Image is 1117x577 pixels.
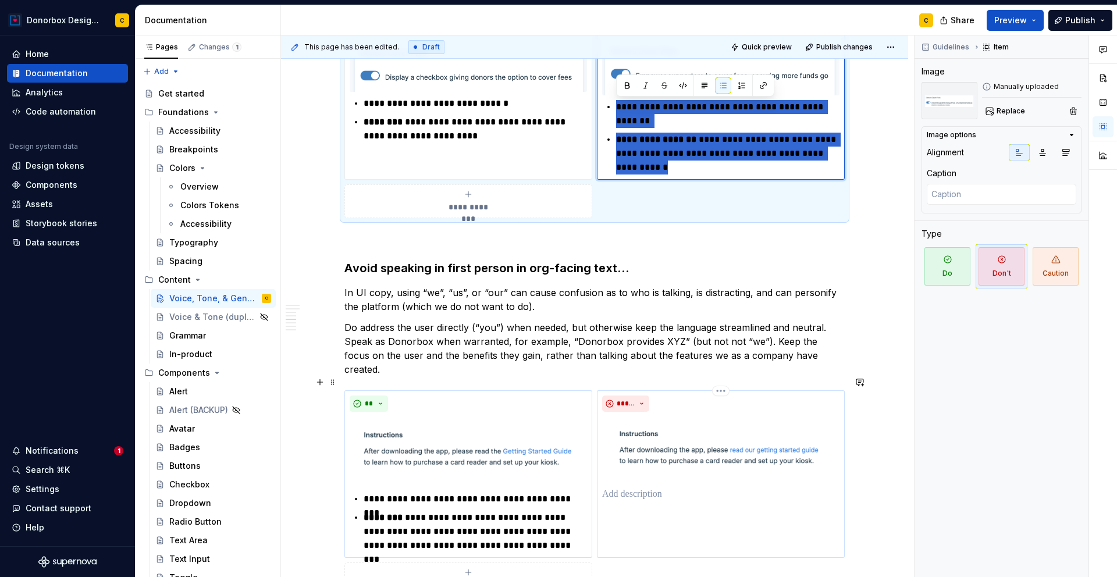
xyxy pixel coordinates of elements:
[120,16,124,25] div: C
[422,42,440,52] span: Draft
[922,244,973,288] button: Do
[151,326,276,345] a: Grammar
[151,475,276,494] a: Checkbox
[169,311,256,323] div: Voice & Tone (duplicate)
[26,503,91,514] div: Contact support
[154,67,169,76] span: Add
[816,42,873,52] span: Publish changes
[151,233,276,252] a: Typography
[26,218,97,229] div: Storybook stories
[976,244,1027,288] button: Don't
[802,39,878,55] button: Publish changes
[26,464,70,476] div: Search ⌘K
[8,13,22,27] img: 17077652-375b-4f2c-92b0-528c72b71ea0.png
[7,461,128,479] button: Search ⌘K
[169,162,195,174] div: Colors
[169,348,212,360] div: In-product
[742,42,792,52] span: Quick preview
[180,200,239,211] div: Colors Tokens
[1065,15,1095,26] span: Publish
[158,367,210,379] div: Components
[927,147,964,158] div: Alignment
[169,441,200,453] div: Badges
[38,556,97,568] svg: Supernova Logo
[151,401,276,419] a: Alert (BACKUP)
[151,159,276,177] a: Colors
[169,330,206,341] div: Grammar
[350,37,587,92] img: 7eaf83f0-cfc3-4f55-8db6-cf85e337ff26.png
[158,106,209,118] div: Foundations
[979,247,1024,286] span: Don't
[162,196,276,215] a: Colors Tokens
[7,480,128,498] a: Settings
[140,270,276,289] div: Content
[169,255,202,267] div: Spacing
[1030,244,1082,288] button: Caution
[26,179,77,191] div: Components
[140,63,183,80] button: Add
[151,438,276,457] a: Badges
[169,553,210,565] div: Text Input
[26,106,96,117] div: Code automation
[158,88,204,99] div: Get started
[602,416,839,483] img: 2a366183-39b5-426e-8f28-4bafbd983434.png
[151,140,276,159] a: Breakpoints
[26,445,79,457] div: Notifications
[169,423,195,434] div: Avatar
[924,16,929,25] div: C
[26,48,49,60] div: Home
[1048,10,1112,31] button: Publish
[7,176,128,194] a: Components
[151,512,276,531] a: Radio Button
[7,83,128,102] a: Analytics
[922,66,945,77] div: Image
[918,39,974,55] button: Guidelines
[7,45,128,63] a: Home
[994,15,1027,26] span: Preview
[26,160,84,172] div: Design tokens
[162,177,276,196] a: Overview
[27,15,101,26] div: Donorbox Design System
[169,386,188,397] div: Alert
[265,293,268,304] div: C
[151,457,276,475] a: Buttons
[169,404,228,416] div: Alert (BACKUP)
[997,106,1025,116] span: Replace
[151,122,276,140] a: Accessibility
[151,382,276,401] a: Alert
[922,228,942,240] div: Type
[602,37,839,95] img: 35eb6989-ab5e-4525-847a-8408de2b7b67.png
[7,499,128,518] button: Contact support
[169,535,208,546] div: Text Area
[158,274,191,286] div: Content
[26,198,53,210] div: Assets
[151,289,276,308] a: Voice, Tone, & General GuidelinesC
[951,15,974,26] span: Share
[927,130,976,140] div: Image options
[7,156,128,175] a: Design tokens
[26,67,88,79] div: Documentation
[140,364,276,382] div: Components
[350,416,587,487] img: c31c9a6f-7f8a-4197-8503-849d79004c56.png
[304,42,399,52] span: This page has been edited.
[151,494,276,512] a: Dropdown
[924,247,970,286] span: Do
[7,441,128,460] button: Notifications1
[151,308,276,326] a: Voice & Tone (duplicate)
[26,483,59,495] div: Settings
[2,8,133,33] button: Donorbox Design SystemC
[232,42,241,52] span: 1
[7,518,128,537] button: Help
[26,237,80,248] div: Data sources
[169,497,211,509] div: Dropdown
[987,10,1044,31] button: Preview
[727,39,797,55] button: Quick preview
[934,10,982,31] button: Share
[180,218,232,230] div: Accessibility
[933,42,969,52] span: Guidelines
[169,479,209,490] div: Checkbox
[169,144,218,155] div: Breakpoints
[344,286,845,314] p: In UI copy, using “we”, “us”, or “our” can cause confusion as to who is talking, is distracting, ...
[7,195,128,213] a: Assets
